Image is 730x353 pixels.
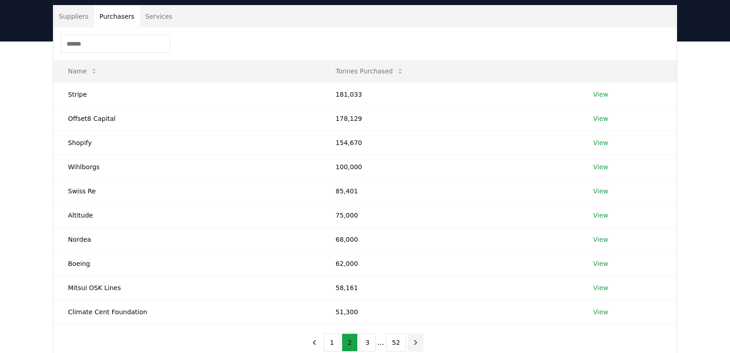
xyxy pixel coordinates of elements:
td: Nordea [53,227,321,251]
button: Suppliers [53,5,94,27]
td: Swiss Re [53,179,321,203]
a: View [593,138,608,147]
button: next page [408,333,423,352]
a: View [593,307,608,317]
td: 62,000 [321,251,579,275]
td: 154,670 [321,130,579,155]
a: View [593,259,608,268]
td: 178,129 [321,106,579,130]
button: Tonnes Purchased [328,62,411,80]
td: Stripe [53,82,321,106]
button: Name [61,62,105,80]
a: View [593,114,608,123]
td: 75,000 [321,203,579,227]
td: Offset8 Capital [53,106,321,130]
td: 181,033 [321,82,579,106]
button: previous page [307,333,322,352]
td: 68,000 [321,227,579,251]
button: 2 [342,333,358,352]
button: 52 [386,333,406,352]
button: 3 [360,333,375,352]
td: Boeing [53,251,321,275]
td: Climate Cent Foundation [53,300,321,324]
a: View [593,90,608,99]
a: View [593,162,608,171]
a: View [593,283,608,292]
button: 1 [324,333,340,352]
a: View [593,211,608,220]
a: View [593,235,608,244]
td: 58,161 [321,275,579,300]
a: View [593,187,608,196]
td: 85,401 [321,179,579,203]
button: Services [140,5,178,27]
li: ... [377,337,384,348]
td: Mitsui OSK Lines [53,275,321,300]
button: Purchasers [94,5,140,27]
td: Wihlborgs [53,155,321,179]
td: 51,300 [321,300,579,324]
td: Altitude [53,203,321,227]
td: Shopify [53,130,321,155]
td: 100,000 [321,155,579,179]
